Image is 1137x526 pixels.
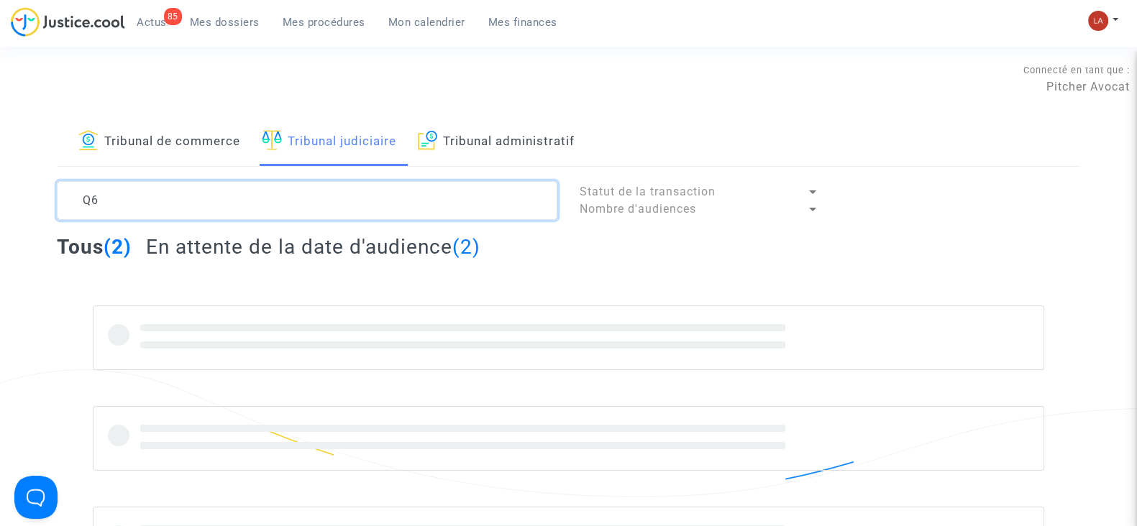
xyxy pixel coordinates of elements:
span: Nombre d'audiences [579,202,695,216]
span: Mes dossiers [190,16,260,29]
a: Tribunal judiciaire [262,117,396,166]
span: Connecté en tant que : [1023,65,1130,75]
a: Tribunal administratif [418,117,575,166]
img: icon-faciliter-sm.svg [262,130,282,150]
a: Mes procédures [271,11,377,33]
span: (2) [104,235,132,259]
img: jc-logo.svg [11,7,125,37]
img: icon-archive.svg [418,130,437,150]
h2: Tous [57,234,132,259]
span: Actus [137,16,167,29]
a: Mes finances [477,11,569,33]
a: Tribunal de commerce [78,117,240,166]
span: (2) [452,235,480,259]
img: 3f9b7d9779f7b0ffc2b90d026f0682a9 [1088,11,1108,31]
a: Mes dossiers [178,11,271,33]
span: Mes finances [488,16,557,29]
span: Mon calendrier [388,16,465,29]
a: Mon calendrier [377,11,477,33]
a: 85Actus [125,11,178,33]
span: Mes procédures [283,16,365,29]
iframe: Help Scout Beacon - Open [14,476,58,519]
span: Statut de la transaction [579,185,715,198]
h2: En attente de la date d'audience [146,234,480,259]
div: 85 [164,8,182,25]
img: icon-banque.svg [78,130,99,150]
